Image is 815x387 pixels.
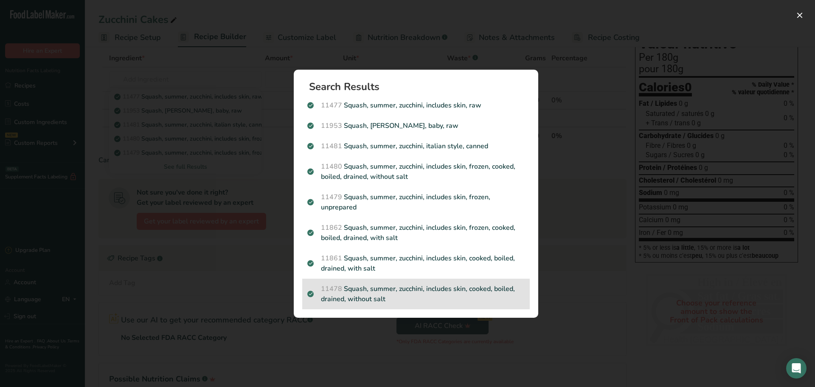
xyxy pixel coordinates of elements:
[321,223,342,232] span: 11862
[307,141,525,151] p: Squash, summer, zucchini, italian style, canned
[307,192,525,212] p: Squash, summer, zucchini, includes skin, frozen, unprepared
[786,358,807,379] div: Open Intercom Messenger
[321,284,342,294] span: 11478
[307,121,525,131] p: Squash, [PERSON_NAME], baby, raw
[321,101,342,110] span: 11477
[321,162,342,171] span: 11480
[309,82,530,92] h1: Search Results
[321,121,342,130] span: 11953
[307,284,525,304] p: Squash, summer, zucchini, includes skin, cooked, boiled, drained, without salt
[307,161,525,182] p: Squash, summer, zucchini, includes skin, frozen, cooked, boiled, drained, without salt
[307,100,525,110] p: Squash, summer, zucchini, includes skin, raw
[307,223,525,243] p: Squash, summer, zucchini, includes skin, frozen, cooked, boiled, drained, with salt
[321,254,342,263] span: 11861
[307,253,525,274] p: Squash, summer, zucchini, includes skin, cooked, boiled, drained, with salt
[321,141,342,151] span: 11481
[321,192,342,202] span: 11479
